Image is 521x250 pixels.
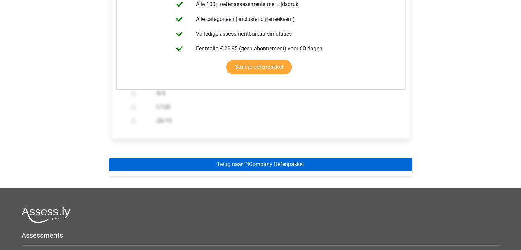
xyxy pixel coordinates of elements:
[109,158,412,171] a: Terug naar PiCompany Oefenpakket
[22,207,70,223] img: Assessly logo
[156,89,388,98] label: -9/5
[156,103,388,111] label: 1/120
[22,231,499,239] h5: Assessments
[226,60,292,74] a: Start je oefenpakket
[156,117,388,125] label: -26/15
